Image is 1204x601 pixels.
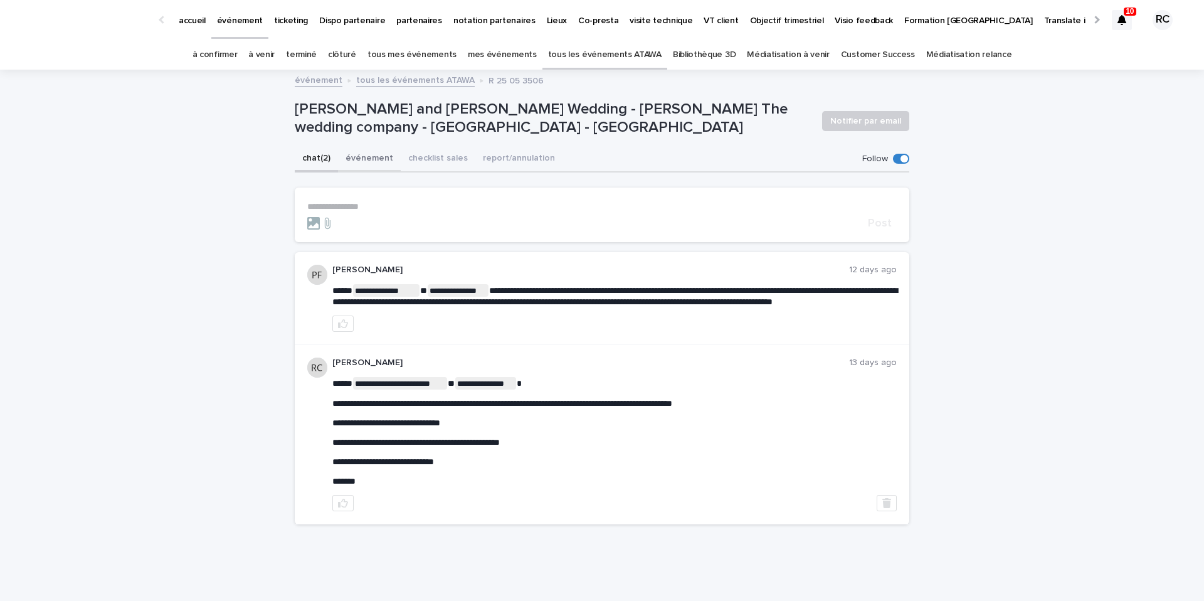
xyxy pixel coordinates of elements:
[822,111,909,131] button: Notifier par email
[468,40,537,70] a: mes événements
[830,115,901,127] span: Notifier par email
[747,40,830,70] a: Médiatisation à venir
[926,40,1012,70] a: Médiatisation relance
[1153,10,1173,30] div: RC
[286,40,317,70] a: terminé
[338,146,401,173] button: événement
[328,40,356,70] a: clôturé
[849,265,897,275] p: 12 days ago
[877,495,897,511] button: Delete post
[367,40,457,70] a: tous mes événements
[1112,10,1132,30] div: 10
[488,73,544,87] p: R 25 05 3506
[248,40,275,70] a: à venir
[332,358,849,368] p: [PERSON_NAME]
[1126,7,1134,16] p: 10
[475,146,562,173] button: report/annulation
[548,40,662,70] a: tous les événements ATAWA
[849,358,897,368] p: 13 days ago
[332,495,354,511] button: like this post
[356,72,475,87] a: tous les événements ATAWA
[25,8,147,33] img: Ls34BcGeRexTGTNfXpUC
[295,100,812,137] p: [PERSON_NAME] and [PERSON_NAME] Wedding - [PERSON_NAME] The wedding company - [GEOGRAPHIC_DATA] -...
[862,154,888,164] p: Follow
[863,218,897,229] button: Post
[401,146,475,173] button: checklist sales
[868,218,892,229] span: Post
[295,146,338,173] button: chat (2)
[841,40,915,70] a: Customer Success
[673,40,736,70] a: Bibliothèque 3D
[332,265,849,275] p: [PERSON_NAME]
[193,40,238,70] a: à confirmer
[332,316,354,332] button: like this post
[295,72,342,87] a: événement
